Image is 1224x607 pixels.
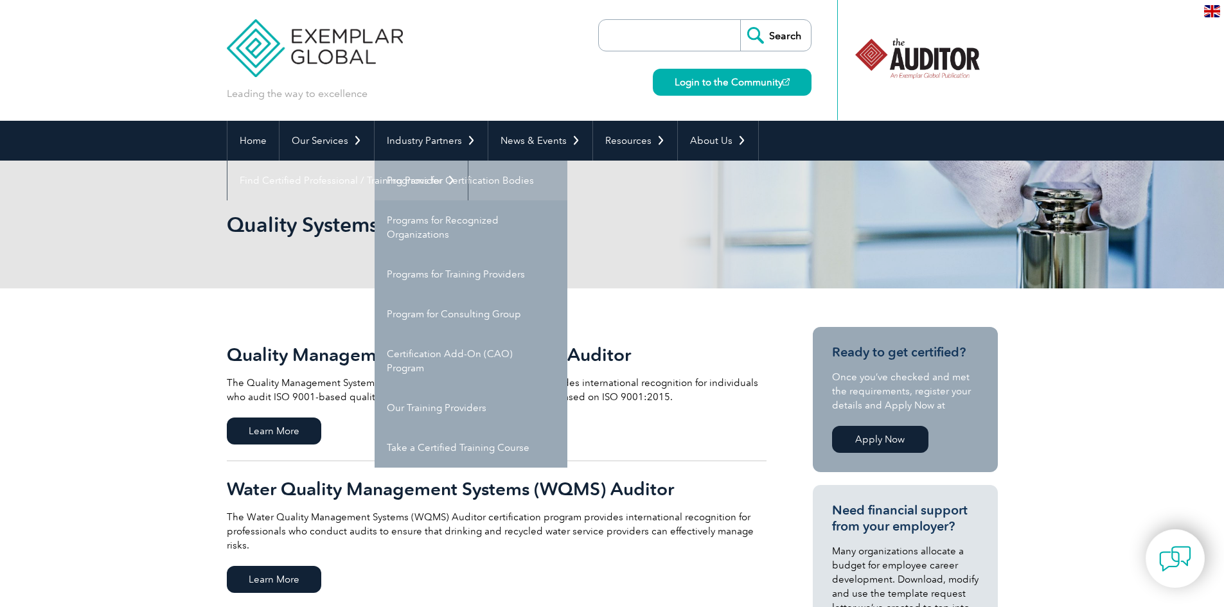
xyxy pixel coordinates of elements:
h3: Need financial support from your employer? [832,502,979,534]
a: Certification Add-On (CAO) Program [375,334,567,388]
a: Programs for Recognized Organizations [375,200,567,254]
p: Leading the way to excellence [227,87,368,101]
h2: Quality Management System (ISO 9001) Auditor [227,344,767,365]
a: Our Services [279,121,374,161]
a: Login to the Community [653,69,812,96]
a: Resources [593,121,677,161]
h1: Quality Systems [227,212,720,237]
a: Home [227,121,279,161]
span: Learn More [227,566,321,593]
p: The Quality Management System (QMS) Auditor certification program provides international recognit... [227,376,767,404]
a: Take a Certified Training Course [375,428,567,468]
a: About Us [678,121,758,161]
img: en [1204,5,1220,17]
a: Our Training Providers [375,388,567,428]
img: open_square.png [783,78,790,85]
a: Industry Partners [375,121,488,161]
a: Program for Consulting Group [375,294,567,334]
span: Learn More [227,418,321,444]
p: Once you’ve checked and met the requirements, register your details and Apply Now at [832,370,979,412]
a: Apply Now [832,426,928,453]
a: News & Events [488,121,592,161]
input: Search [740,20,811,51]
p: The Water Quality Management Systems (WQMS) Auditor certification program provides international ... [227,510,767,552]
img: contact-chat.png [1159,543,1191,575]
a: Find Certified Professional / Training Provider [227,161,468,200]
a: Programs for Certification Bodies [375,161,567,200]
h2: Water Quality Management Systems (WQMS) Auditor [227,479,767,499]
h3: Ready to get certified? [832,344,979,360]
a: Programs for Training Providers [375,254,567,294]
a: Quality Management System (ISO 9001) Auditor The Quality Management System (QMS) Auditor certific... [227,327,767,461]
